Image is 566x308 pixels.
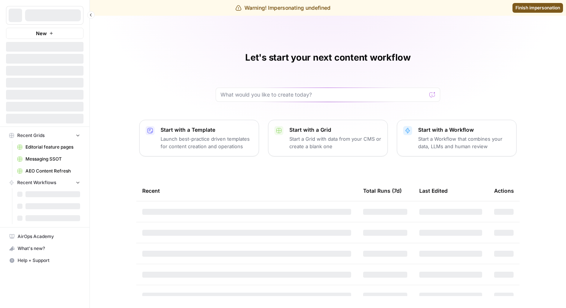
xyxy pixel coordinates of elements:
[6,28,83,39] button: New
[419,180,448,201] div: Last Edited
[142,180,351,201] div: Recent
[235,4,331,12] div: Warning! Impersonating undefined
[245,52,411,64] h1: Let's start your next content workflow
[36,30,47,37] span: New
[220,91,426,98] input: What would you like to create today?
[397,120,517,156] button: Start with a WorkflowStart a Workflow that combines your data, LLMs and human review
[161,126,253,134] p: Start with a Template
[14,165,83,177] a: AEO Content Refresh
[515,4,560,11] span: Finish impersonation
[25,156,80,162] span: Messaging SSOT
[289,135,381,150] p: Start a Grid with data from your CMS or create a blank one
[289,126,381,134] p: Start with a Grid
[17,132,45,139] span: Recent Grids
[6,130,83,141] button: Recent Grids
[18,233,80,240] span: AirOps Academy
[139,120,259,156] button: Start with a TemplateLaunch best-practice driven templates for content creation and operations
[6,254,83,266] button: Help + Support
[418,126,510,134] p: Start with a Workflow
[161,135,253,150] p: Launch best-practice driven templates for content creation and operations
[6,231,83,243] a: AirOps Academy
[14,153,83,165] a: Messaging SSOT
[6,243,83,254] button: What's new?
[418,135,510,150] p: Start a Workflow that combines your data, LLMs and human review
[25,144,80,150] span: Editorial feature pages
[17,179,56,186] span: Recent Workflows
[6,243,83,254] div: What's new?
[18,257,80,264] span: Help + Support
[14,141,83,153] a: Editorial feature pages
[512,3,563,13] a: Finish impersonation
[6,177,83,188] button: Recent Workflows
[268,120,388,156] button: Start with a GridStart a Grid with data from your CMS or create a blank one
[25,168,80,174] span: AEO Content Refresh
[363,180,402,201] div: Total Runs (7d)
[494,180,514,201] div: Actions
